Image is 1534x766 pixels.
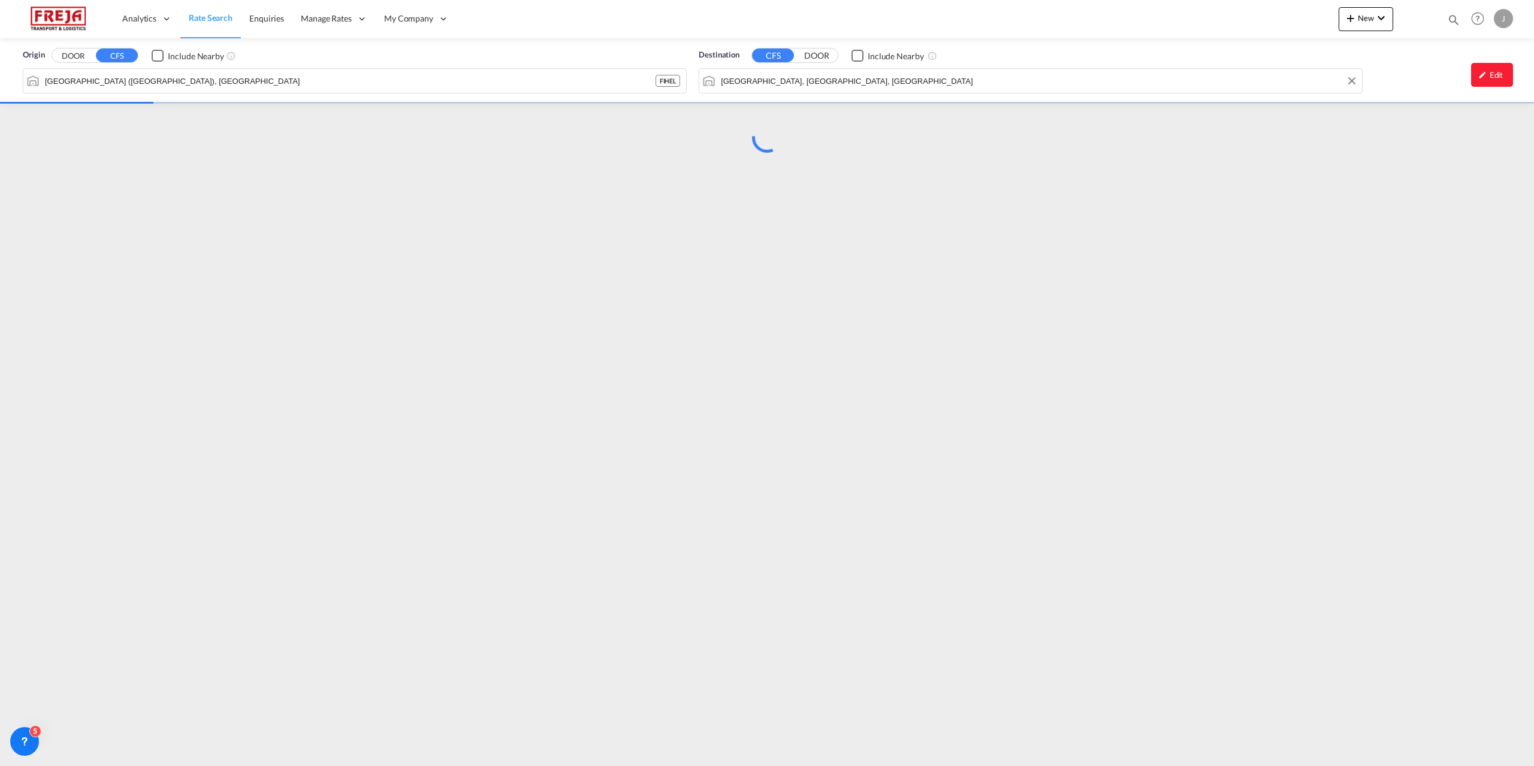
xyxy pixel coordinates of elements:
[227,51,236,60] md-icon: Unchecked: Ignores neighbouring ports when fetching rates.Checked : Includes neighbouring ports w...
[1343,72,1361,90] button: Clear Input
[18,5,99,32] img: 586607c025bf11f083711d99603023e7.png
[384,13,433,25] span: My Company
[189,13,232,23] span: Rate Search
[1374,11,1388,25] md-icon: icon-chevron-down
[249,13,284,23] span: Enquiries
[122,13,156,25] span: Analytics
[1447,13,1460,26] md-icon: icon-magnify
[699,49,739,61] span: Destination
[1447,13,1460,31] div: icon-magnify
[1494,9,1513,28] div: J
[23,49,44,61] span: Origin
[868,50,924,62] div: Include Nearby
[1467,8,1488,29] span: Help
[301,13,352,25] span: Manage Rates
[96,49,138,62] button: CFS
[45,72,656,90] input: Search by Port
[1343,11,1358,25] md-icon: icon-plus 400-fg
[1478,71,1487,79] md-icon: icon-pencil
[1339,7,1393,31] button: icon-plus 400-fgNewicon-chevron-down
[1343,13,1388,23] span: New
[152,49,224,62] md-checkbox: Checkbox No Ink
[928,51,937,60] md-icon: Unchecked: Ignores neighbouring ports when fetching rates.Checked : Includes neighbouring ports w...
[52,49,94,63] button: DOOR
[168,50,224,62] div: Include Nearby
[1471,63,1513,87] div: icon-pencilEdit
[752,49,794,62] button: CFS
[1467,8,1494,30] div: Help
[721,72,1356,90] input: Search by Port
[796,49,838,63] button: DOOR
[851,49,924,62] md-checkbox: Checkbox No Ink
[699,69,1362,93] md-input-container: Halifax, NS, CAHAL
[656,75,681,87] div: FIHEL
[23,69,686,93] md-input-container: Helsingfors (Helsinki), FIHEL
